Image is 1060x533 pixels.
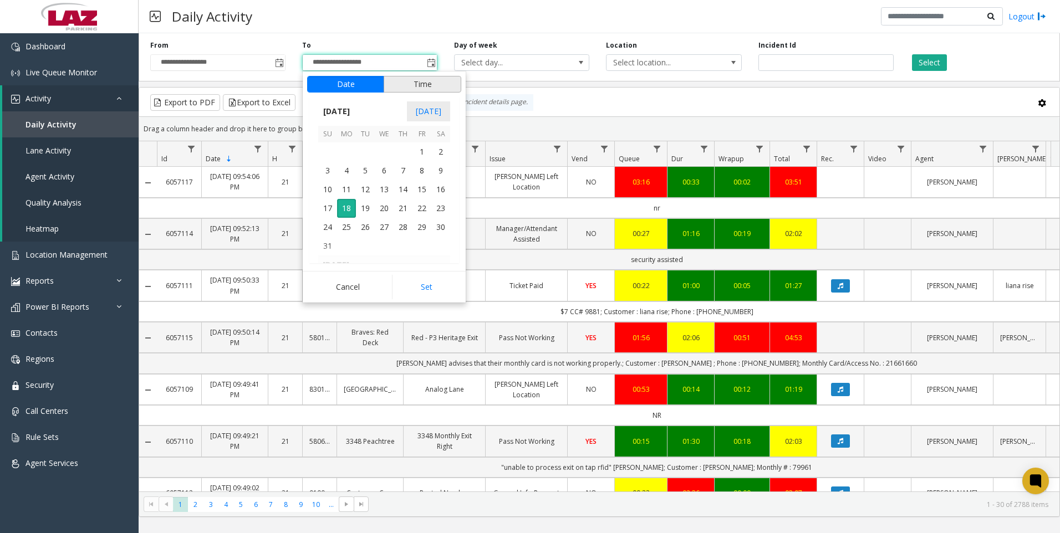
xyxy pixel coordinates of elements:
[309,488,330,498] a: 010016
[318,161,337,180] span: 3
[799,141,814,156] a: Total Filter Menu
[273,55,285,70] span: Toggle popup
[375,218,394,237] span: 27
[586,385,597,394] span: NO
[26,145,71,156] span: Lane Activity
[139,230,157,239] a: Collapse Details
[309,384,330,394] a: 830191
[26,171,74,182] span: Agent Activity
[164,332,195,343] a: 6057115
[721,177,763,187] a: 00:02
[752,141,767,156] a: Wrapup Filter Menu
[318,180,337,199] td: Sunday, August 10, 2025
[248,497,263,512] span: Page 6
[344,488,396,498] a: Customer Care
[585,333,597,342] span: YES
[674,488,707,498] a: 02:36
[394,199,412,218] td: Thursday, August 21, 2025
[164,228,195,239] a: 6057114
[208,327,261,348] a: [DATE] 09:50:14 PM
[674,436,707,447] a: 01:30
[318,218,337,237] td: Sunday, August 24, 2025
[585,437,597,446] span: YES
[307,76,384,93] button: Date tab
[208,275,261,296] a: [DATE] 09:50:33 PM
[721,228,763,239] div: 00:19
[375,126,394,143] th: We
[394,161,412,180] span: 7
[918,384,986,394] a: [PERSON_NAME]
[574,332,608,343] a: YES
[318,218,337,237] span: 24
[721,384,763,394] a: 00:12
[394,180,412,199] span: 14
[674,280,707,291] div: 01:00
[337,199,356,218] td: Monday, August 18, 2025
[318,103,355,120] span: [DATE]
[11,329,20,338] img: 'icon'
[233,497,248,512] span: Page 5
[894,141,909,156] a: Video Filter Menu
[777,177,810,187] a: 03:51
[208,171,261,192] a: [DATE] 09:54:06 PM
[619,154,640,163] span: Queue
[721,332,763,343] a: 00:51
[721,488,763,498] a: 00:09
[410,488,478,498] a: Posted Number
[139,386,157,394] a: Collapse Details
[412,161,431,180] td: Friday, August 8, 2025
[394,218,412,237] td: Thursday, August 28, 2025
[208,430,261,452] a: [DATE] 09:49:21 PM
[139,438,157,447] a: Collapse Details
[26,406,68,416] span: Call Centers
[11,433,20,442] img: 'icon'
[674,177,707,187] a: 00:33
[307,275,389,299] button: Cancel
[621,177,660,187] div: 03:16
[431,180,450,199] span: 16
[203,497,218,512] span: Page 3
[285,141,300,156] a: H Filter Menu
[976,141,991,156] a: Agent Filter Menu
[574,384,608,394] a: NO
[139,178,157,187] a: Collapse Details
[337,161,356,180] span: 4
[2,111,139,137] a: Daily Activity
[777,436,810,447] div: 02:03
[139,282,157,291] a: Collapse Details
[394,199,412,218] span: 21
[337,180,356,199] td: Monday, August 11, 2025
[356,199,375,218] span: 19
[26,380,54,390] span: Security
[412,126,431,143] th: Fr
[394,180,412,199] td: Thursday, August 14, 2025
[586,229,597,238] span: NO
[375,180,394,199] span: 13
[777,488,810,498] a: 03:07
[208,483,261,504] a: [DATE] 09:49:02 PM
[208,379,261,400] a: [DATE] 09:49:41 PM
[166,3,258,30] h3: Daily Activity
[318,237,337,255] span: 31
[621,436,660,447] a: 00:15
[492,436,560,447] a: Pass Not Working
[26,93,51,104] span: Activity
[208,223,261,244] a: [DATE] 09:52:13 PM
[356,161,375,180] td: Tuesday, August 5, 2025
[161,154,167,163] span: Id
[1000,332,1039,343] a: [PERSON_NAME]
[621,384,660,394] a: 00:53
[410,430,478,452] a: 3348 Monthly Exit Right
[375,161,394,180] span: 6
[337,161,356,180] td: Monday, August 4, 2025
[318,237,337,255] td: Sunday, August 31, 2025
[492,280,560,291] a: Ticket Paid
[356,161,375,180] span: 5
[412,142,431,161] td: Friday, August 1, 2025
[412,180,431,199] td: Friday, August 15, 2025
[356,199,375,218] td: Tuesday, August 19, 2025
[188,497,203,512] span: Page 2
